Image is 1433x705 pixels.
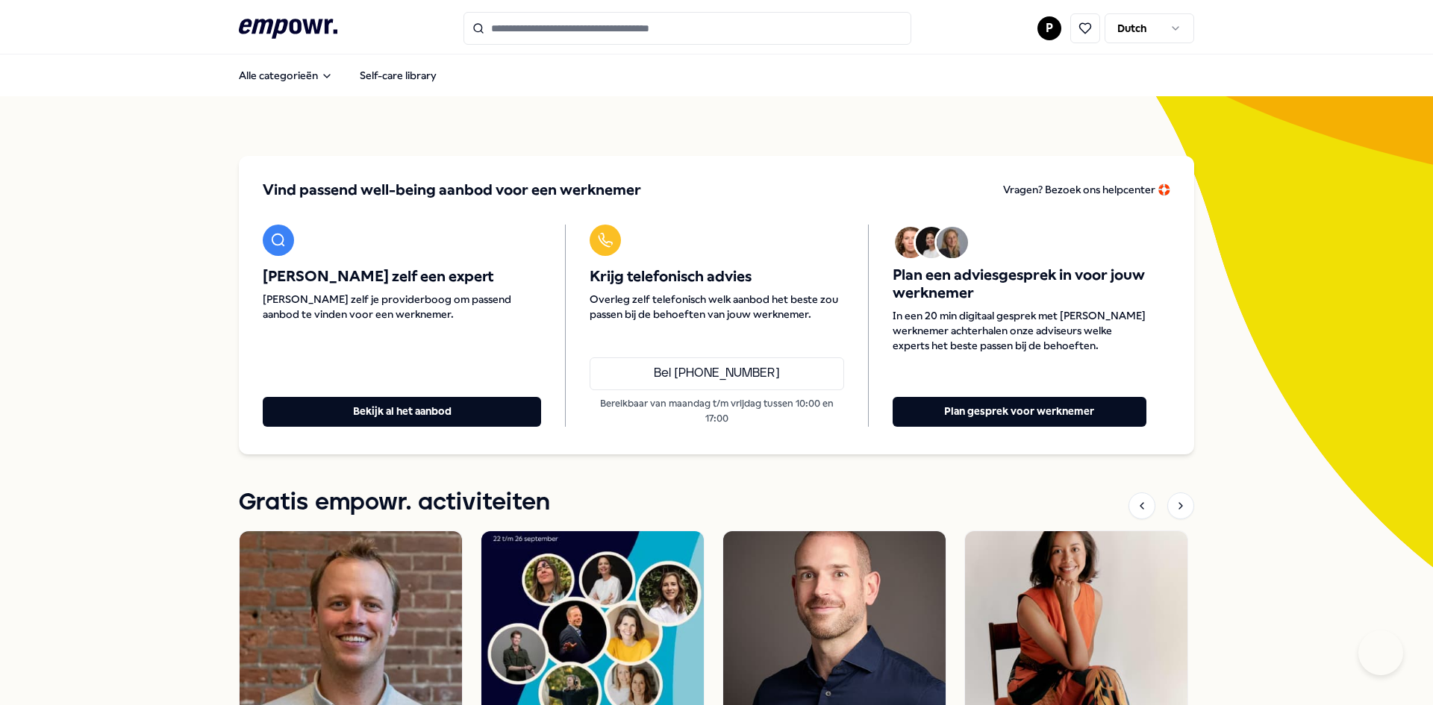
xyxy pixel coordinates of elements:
span: In een 20 min digitaal gesprek met [PERSON_NAME] werknemer achterhalen onze adviseurs welke exper... [893,308,1146,353]
button: P [1037,16,1061,40]
input: Search for products, categories or subcategories [463,12,911,45]
iframe: Help Scout Beacon - Open [1358,630,1403,675]
span: [PERSON_NAME] zelf je providerboog om passend aanbod te vinden voor een werknemer. [263,292,541,322]
span: [PERSON_NAME] zelf een expert [263,268,541,286]
span: Plan een adviesgesprek in voor jouw werknemer [893,266,1146,302]
a: Vragen? Bezoek ons helpcenter 🛟 [1003,180,1170,201]
button: Plan gesprek voor werknemer [893,397,1146,427]
a: Self-care library [348,60,449,90]
img: Avatar [916,227,947,258]
span: Krijg telefonisch advies [590,268,843,286]
img: Avatar [937,227,968,258]
button: Alle categorieën [227,60,345,90]
img: Avatar [895,227,926,258]
nav: Main [227,60,449,90]
button: Bekijk al het aanbod [263,397,541,427]
p: Bereikbaar van maandag t/m vrijdag tussen 10:00 en 17:00 [590,396,843,427]
span: Vragen? Bezoek ons helpcenter 🛟 [1003,184,1170,195]
span: Overleg zelf telefonisch welk aanbod het beste zou passen bij de behoeften van jouw werknemer. [590,292,843,322]
span: Vind passend well-being aanbod voor een werknemer [263,180,641,201]
a: Bel [PHONE_NUMBER] [590,357,843,390]
h1: Gratis empowr. activiteiten [239,484,550,521]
